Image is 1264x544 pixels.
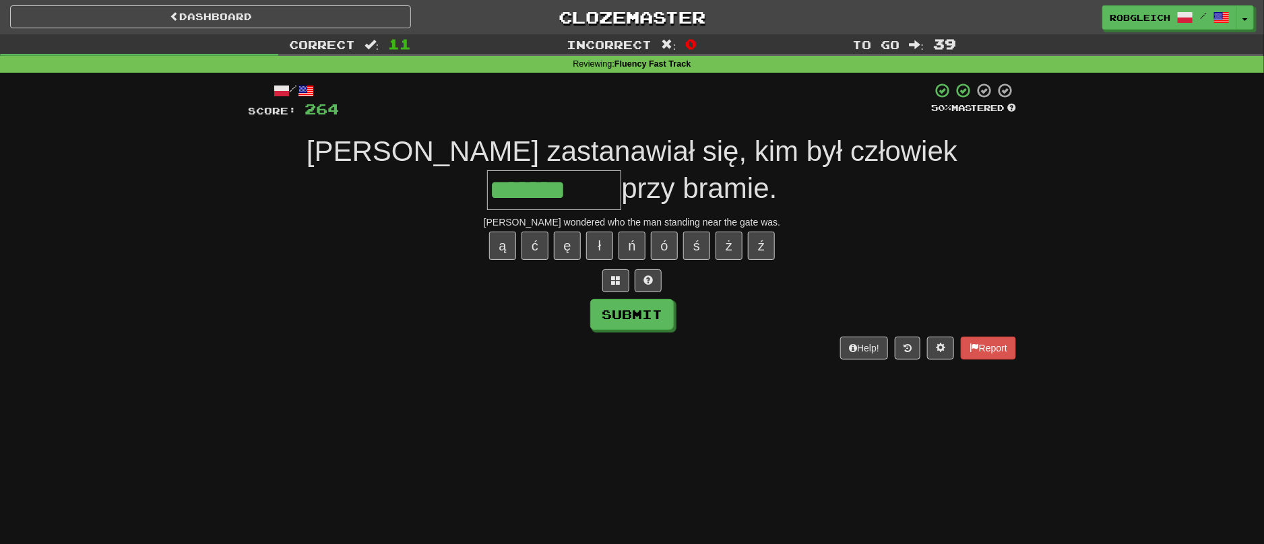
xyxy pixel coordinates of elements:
button: ń [619,232,645,260]
span: [PERSON_NAME] zastanawiał się, kim był człowiek [307,135,957,167]
button: ź [748,232,775,260]
button: Report [961,337,1016,360]
span: przy bramie. [621,172,777,204]
button: ż [716,232,742,260]
button: ś [683,232,710,260]
span: / [1200,11,1207,20]
button: Switch sentence to multiple choice alt+p [602,269,629,292]
strong: Fluency Fast Track [614,59,691,69]
button: ć [522,232,548,260]
span: Incorrect [567,38,652,51]
button: ł [586,232,613,260]
button: Round history (alt+y) [895,337,920,360]
button: ą [489,232,516,260]
span: : [662,39,676,50]
span: 0 [685,36,697,52]
div: [PERSON_NAME] wondered who the man standing near the gate was. [248,215,1016,229]
button: Help! [840,337,888,360]
span: Correct [289,38,355,51]
button: ę [554,232,581,260]
button: ó [651,232,678,260]
span: Score: [248,105,296,116]
button: Single letter hint - you only get 1 per sentence and score half the points! alt+h [635,269,662,292]
span: 264 [305,100,339,117]
span: RobGleich [1110,11,1170,24]
button: Submit [590,299,674,330]
span: : [365,39,379,50]
span: 50 % [931,102,951,113]
span: 11 [388,36,411,52]
span: 39 [933,36,956,52]
div: / [248,82,339,99]
span: : [910,39,924,50]
div: Mastered [931,102,1016,114]
span: To go [853,38,900,51]
a: Clozemaster [431,5,832,29]
a: RobGleich / [1102,5,1237,30]
a: Dashboard [10,5,411,28]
